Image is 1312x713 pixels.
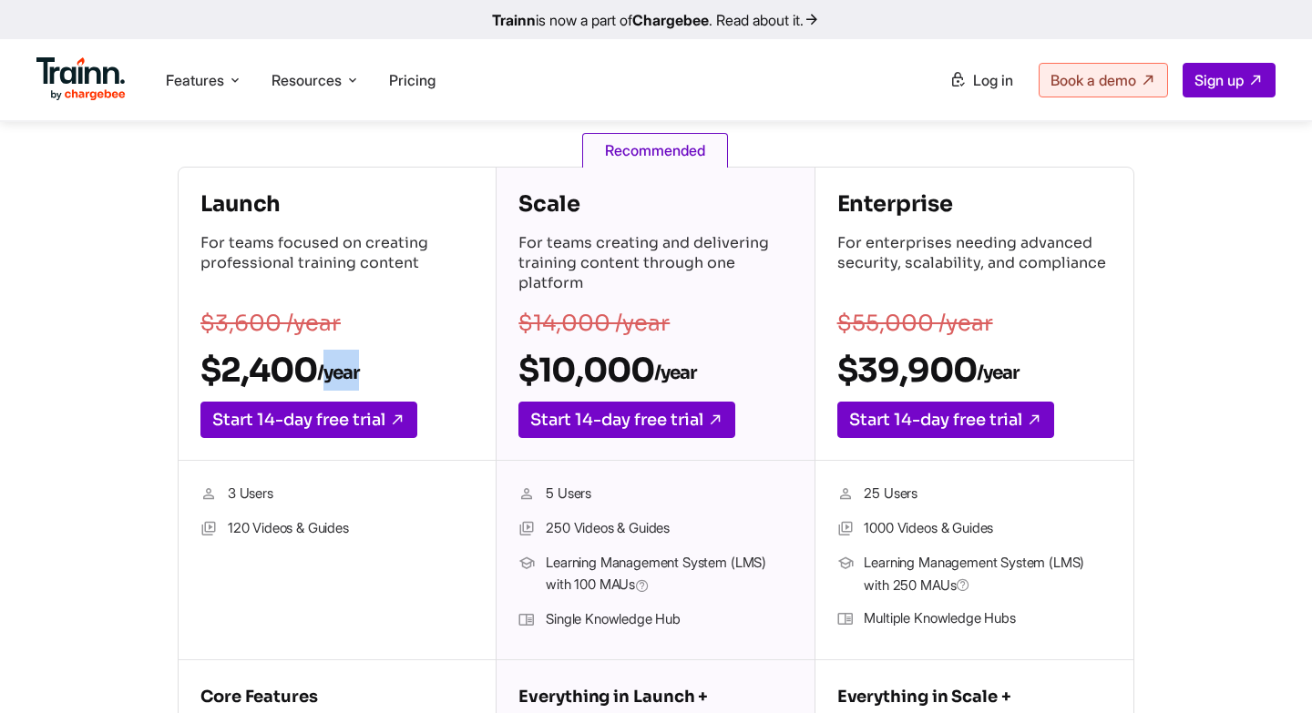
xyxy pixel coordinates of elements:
[977,362,1019,384] sub: /year
[837,233,1112,297] p: For enterprises needing advanced security, scalability, and compliance
[1194,71,1244,89] span: Sign up
[200,483,474,506] li: 3 Users
[837,310,993,337] s: $55,000 /year
[518,517,792,541] li: 250 Videos & Guides
[389,71,436,89] a: Pricing
[518,608,792,632] li: Single Knowledge Hub
[837,350,1112,391] h2: $39,900
[1039,63,1168,97] a: Book a demo
[518,350,792,391] h2: $10,000
[518,189,792,219] h4: Scale
[518,233,792,297] p: For teams creating and delivering training content through one platform
[518,310,670,337] s: $14,000 /year
[492,11,536,29] b: Trainn
[166,70,224,90] span: Features
[200,350,474,391] h2: $2,400
[200,682,474,711] h5: Core Features
[200,233,474,297] p: For teams focused on creating professional training content
[632,11,709,29] b: Chargebee
[200,189,474,219] h4: Launch
[582,133,728,168] span: Recommended
[200,310,341,337] s: $3,600 /year
[518,483,792,506] li: 5 Users
[200,517,474,541] li: 120 Videos & Guides
[837,189,1112,219] h4: Enterprise
[272,70,342,90] span: Resources
[837,607,1112,631] li: Multiple Knowledge Hubs
[837,483,1112,506] li: 25 Users
[864,552,1111,596] span: Learning Management System (LMS) with 250 MAUs
[518,682,792,711] h5: Everything in Launch +
[654,362,696,384] sub: /year
[837,517,1112,541] li: 1000 Videos & Guides
[518,402,735,438] a: Start 14-day free trial
[317,362,359,384] sub: /year
[837,402,1054,438] a: Start 14-day free trial
[973,71,1013,89] span: Log in
[200,402,417,438] a: Start 14-day free trial
[1051,71,1136,89] span: Book a demo
[546,552,792,597] span: Learning Management System (LMS) with 100 MAUs
[1183,63,1276,97] a: Sign up
[837,682,1112,711] h5: Everything in Scale +
[938,64,1024,97] a: Log in
[36,57,126,101] img: Trainn Logo
[1221,626,1312,713] iframe: Chat Widget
